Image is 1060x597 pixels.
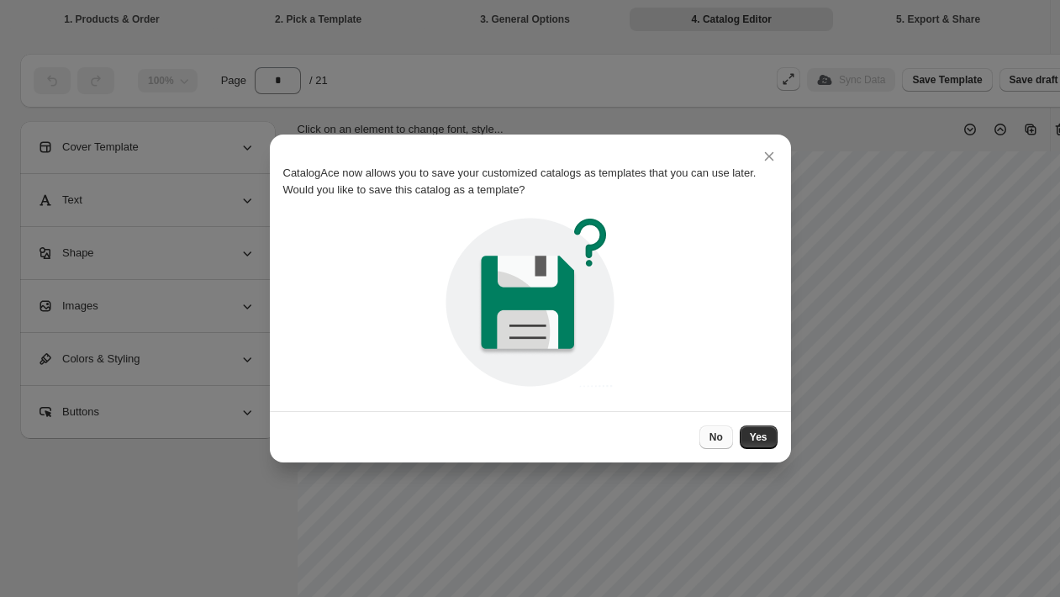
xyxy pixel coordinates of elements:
[440,212,620,393] img: pickTemplate
[750,431,767,444] span: Yes
[740,425,778,449] button: Yes
[283,165,778,198] p: CatalogAce now allows you to save your customized catalogs as templates that you can use later. W...
[709,431,723,444] span: No
[699,425,733,449] button: No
